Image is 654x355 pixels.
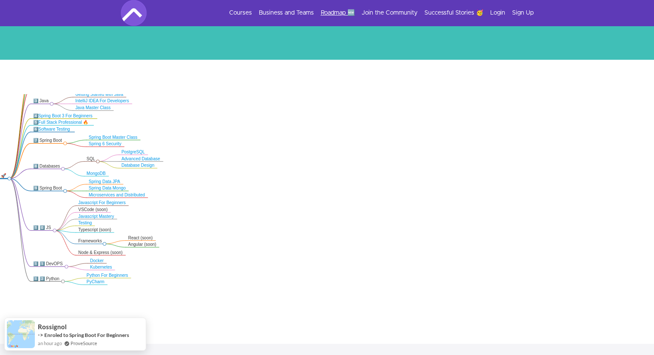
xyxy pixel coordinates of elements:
[321,9,355,17] a: Roadmap 🆕
[75,99,129,104] a: IntelliJ IDEA For Developers
[75,92,123,97] a: Getting Started with Java
[33,276,61,281] div: 1️⃣ 2️⃣ Python
[33,120,91,125] div: 5️⃣
[121,163,154,168] a: Database Design
[33,261,64,266] div: 1️⃣ 1️⃣ DevOPS
[78,250,123,255] div: Node & Express (soon)
[33,138,63,143] div: 7️⃣ Spring Boot
[78,220,92,225] a: Testing
[89,135,137,140] a: Spring Boot Master Class
[490,9,505,17] a: Login
[33,225,53,230] div: 1️⃣ 0️⃣ JS
[89,179,120,184] a: Spring Data JPA
[33,163,61,168] div: 8️⃣ Databases
[128,242,157,247] div: Angular (soon)
[90,258,104,263] a: Docker
[86,156,95,161] div: SQL
[33,113,95,118] div: 4️⃣
[33,186,63,191] div: 9️⃣ Spring Boot
[121,156,160,161] a: Advanced Database
[78,201,126,205] a: Javascript For Beginners
[512,9,534,17] a: Sign Up
[78,207,108,212] div: VSCode (soon)
[259,9,314,17] a: Business and Teams
[86,171,105,176] a: MongoDB
[89,141,121,146] a: Spring 6 Security
[33,98,50,104] div: 3️⃣ Java
[33,127,72,132] div: 6️⃣
[424,9,483,17] a: Successful Stories 🥳
[78,239,102,244] div: Frameworks
[86,280,104,285] a: PyCharm
[128,235,153,240] div: React (soon)
[78,214,114,219] a: Javascript Mastery
[90,265,112,269] a: Kubernetes
[121,150,144,154] a: PostgreSQL
[75,105,111,110] a: Java Master Class
[362,9,418,17] a: Join the Community
[229,9,252,17] a: Courses
[38,127,70,132] a: Software Testing
[86,273,128,278] a: Python For Beginners
[38,323,67,331] span: Rossignol
[38,340,62,347] span: an hour ago
[89,186,126,190] a: Spring Data Mongo
[38,113,92,118] a: Spring Boot 3 For Beginners
[89,193,145,197] a: Microservices and Distributed
[7,320,35,348] img: provesource social proof notification image
[44,331,129,339] a: Enroled to Spring Boot For Beginners
[38,120,89,125] a: Full Stack Professional 🔥
[78,227,111,232] div: Typescript (soon)
[71,340,97,347] a: ProveSource
[38,331,43,338] span: ->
